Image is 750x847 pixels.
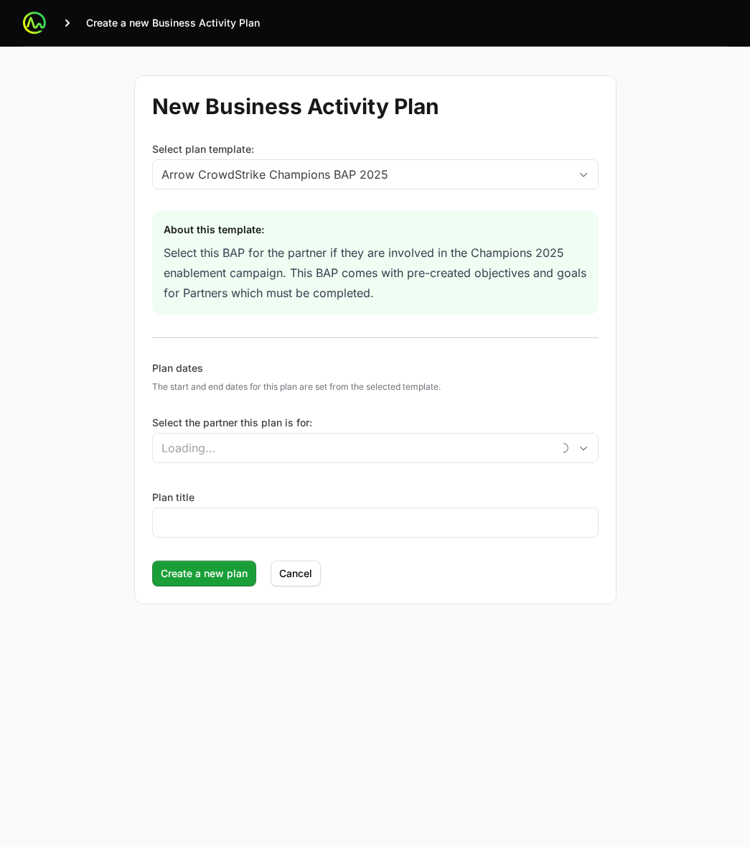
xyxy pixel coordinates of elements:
[569,434,598,462] div: Open
[152,490,194,505] label: Plan title
[152,93,599,119] h1: New Business Activity Plan
[271,561,321,586] button: Cancel
[153,434,552,462] input: Loading...
[152,561,256,586] button: Create a new plan
[86,16,260,30] span: Create a new Business Activity Plan
[164,223,587,237] div: About this template:
[161,565,248,582] span: Create a new plan
[152,381,599,393] p: The start and end dates for this plan are set from the selected template.
[279,565,312,582] span: Cancel
[152,416,599,430] label: Select the partner this plan is for:
[164,243,587,303] div: Select this BAP for the partner if they are involved in the Champions 2025 enablement campaign. T...
[152,361,599,375] p: Plan dates
[23,11,46,34] img: ActivitySource
[152,142,599,156] label: Select plan template:
[161,166,569,183] div: Arrow CrowdStrike Champions BAP 2025
[153,160,598,189] button: Arrow CrowdStrike Champions BAP 2025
